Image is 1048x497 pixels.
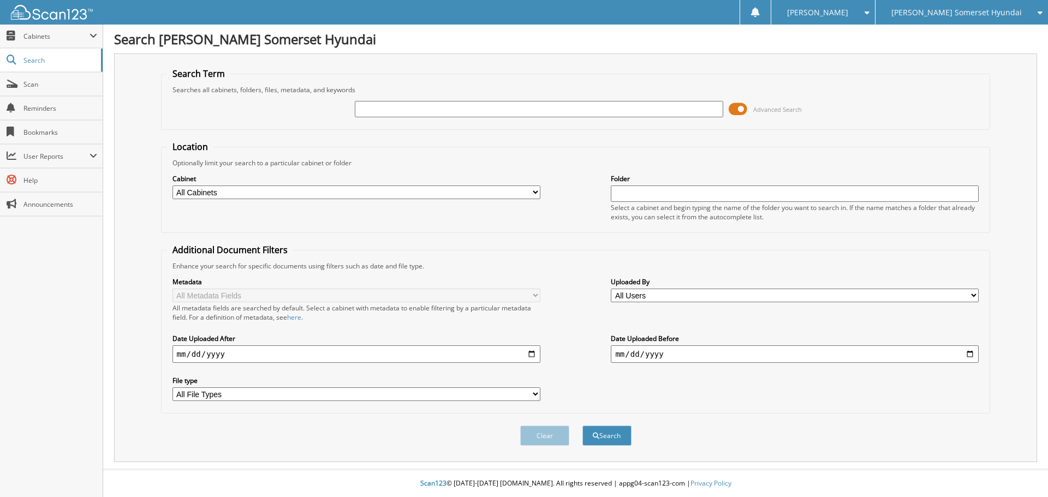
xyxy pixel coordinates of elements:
span: Scan123 [420,478,446,488]
button: Clear [520,426,569,446]
span: Announcements [23,200,97,209]
legend: Additional Document Filters [167,244,293,256]
a: Privacy Policy [690,478,731,488]
input: end [611,345,979,363]
h1: Search [PERSON_NAME] Somerset Hyundai [114,30,1037,48]
label: Date Uploaded Before [611,334,979,343]
label: Folder [611,174,979,183]
label: Cabinet [172,174,540,183]
span: Advanced Search [753,105,802,113]
legend: Location [167,141,213,153]
span: [PERSON_NAME] [787,9,848,16]
span: Cabinets [23,32,90,41]
div: Enhance your search for specific documents using filters such as date and file type. [167,261,985,271]
input: start [172,345,540,363]
button: Search [582,426,632,446]
div: All metadata fields are searched by default. Select a cabinet with metadata to enable filtering b... [172,303,540,322]
span: Scan [23,80,97,89]
span: Search [23,56,96,65]
label: Metadata [172,277,540,286]
label: File type [172,376,540,385]
img: scan123-logo-white.svg [11,5,93,20]
div: Searches all cabinets, folders, files, metadata, and keywords [167,85,985,94]
span: Bookmarks [23,128,97,137]
span: [PERSON_NAME] Somerset Hyundai [891,9,1022,16]
div: Select a cabinet and begin typing the name of the folder you want to search in. If the name match... [611,203,979,221]
div: Optionally limit your search to a particular cabinet or folder [167,158,985,167]
span: Help [23,176,97,185]
span: User Reports [23,152,90,161]
label: Date Uploaded After [172,334,540,343]
label: Uploaded By [611,277,979,286]
a: here [287,313,301,322]
div: © [DATE]-[DATE] [DOMAIN_NAME]. All rights reserved | appg04-scan123-com | [103,470,1048,497]
span: Reminders [23,104,97,113]
legend: Search Term [167,68,230,80]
